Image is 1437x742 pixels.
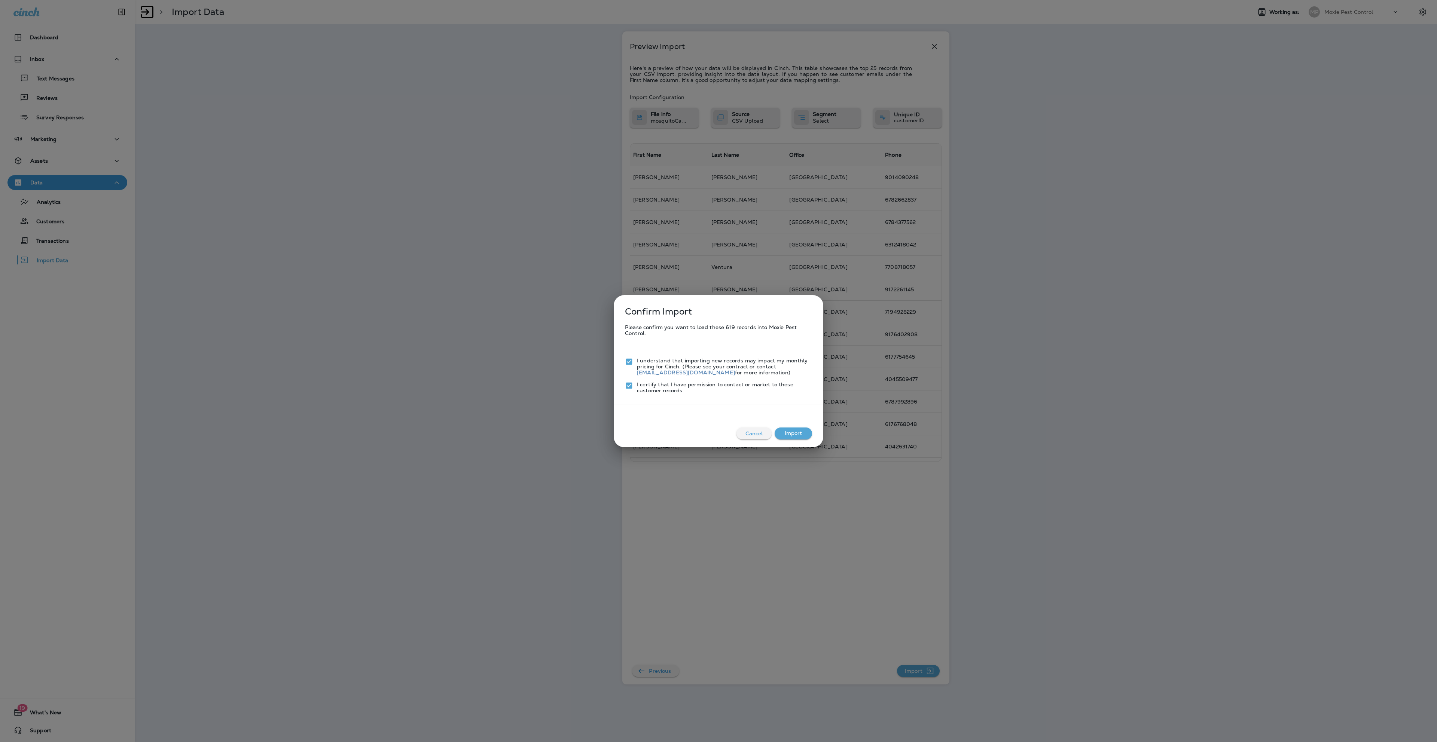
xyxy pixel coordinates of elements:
[637,358,812,375] p: I understand that importing new records may impact my monthly pricing for Cinch. (Please see your...
[775,427,812,439] button: Import
[625,324,812,336] p: Please confirm you want to load these 619 records into Moxie Pest Control.
[736,427,772,439] button: Cancel
[637,369,735,376] a: [EMAIL_ADDRESS][DOMAIN_NAME]
[637,381,812,393] p: I certify that I have permission to contact or market to these customer records
[621,303,692,321] p: Confirm Import
[742,427,766,439] p: Cancel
